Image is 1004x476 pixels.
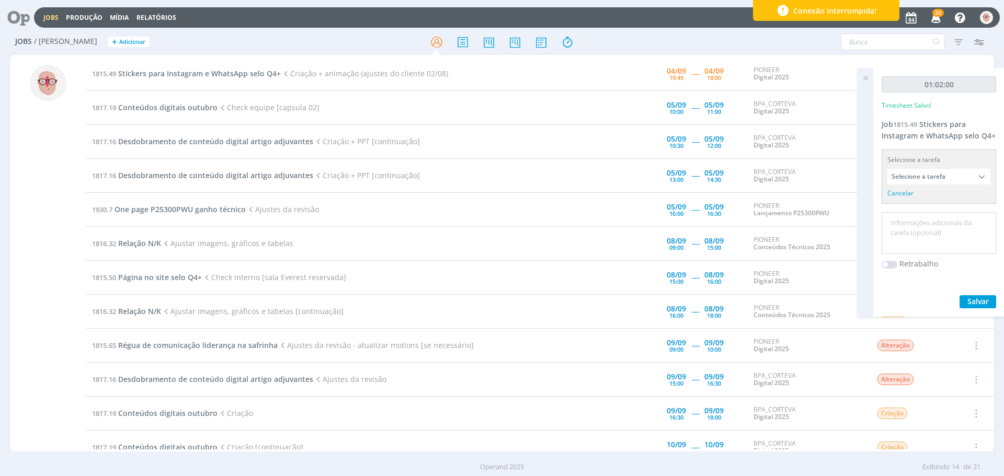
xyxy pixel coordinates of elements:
span: 1817.19 [92,103,116,112]
div: 09:00 [669,346,683,352]
span: Criação + PPT [continuação] [313,136,420,146]
span: Alteração [877,374,914,385]
div: 09/09 [667,373,686,380]
span: + [112,37,117,48]
span: Relação N/K [118,306,161,316]
div: 04/09 [704,67,724,75]
span: 1930.7 [92,205,112,214]
a: 1815.50Página no site selo Q4+ [92,272,202,282]
span: Criação + PPT [continuação] [313,170,420,180]
span: 1815.50 [92,273,116,282]
div: BPA_CORTEVA [754,406,861,421]
span: Régua de comunicação liderança na safrinha [118,340,278,350]
div: 04/09 [667,67,686,75]
a: Relatórios [136,13,176,22]
span: ----- [691,68,699,78]
span: 1817.19 [92,409,116,418]
span: Ajustar imagens, gráficos e tabelas [continuação] [161,306,344,316]
div: PIONEER [754,304,861,319]
a: 1817.16Desdobramento de conteúdo digital artigo adjuvantes [92,136,313,146]
span: Conteúdos digitais outubro [118,102,218,112]
button: A [979,8,994,27]
div: BPA_CORTEVA [754,134,861,149]
span: Ajustes da revisão [246,204,319,214]
a: Mídia [110,13,129,22]
span: ----- [691,408,699,418]
span: Criação + animação (ajustes do cliente 02/08) [281,68,448,78]
label: Retrabalho [899,258,938,269]
div: 10/09 [667,441,686,448]
span: 1815.49 [893,120,917,129]
div: 18:00 [707,414,721,420]
div: 16:00 [669,211,683,216]
button: Salvar [960,295,996,308]
span: 1817.16 [92,137,116,146]
a: 1817.19Conteúdos digitais outubro [92,102,218,112]
div: Selecione a tarefa [887,155,990,165]
span: Adicionar [119,39,145,45]
div: 12:00 [707,143,721,148]
div: 09/09 [704,407,724,414]
span: ----- [691,442,699,452]
div: 08/09 [667,271,686,278]
div: 05/09 [704,135,724,143]
span: Conexão interrompida! [793,5,876,16]
span: Desdobramento de conteúdo digital artigo adjuvantes [118,374,313,384]
a: Conteúdos Técnicos 2025 [754,242,830,251]
span: ----- [691,272,699,282]
div: 08/09 [667,305,686,312]
span: 1816.32 [92,239,116,248]
a: Lançamento P25300PWU [754,208,829,217]
span: Conteúdos digitais outubro [118,442,218,452]
a: Digital 2025 [754,73,789,82]
div: 09:00 [669,448,683,454]
span: ----- [691,136,699,146]
span: Stickers para Instagram e WhatsApp selo Q4+ [118,68,281,78]
div: 16:00 [669,312,683,318]
span: 1817.19 [92,443,116,452]
a: 1817.16Desdobramento de conteúdo digital artigo adjuvantes [92,170,313,180]
a: Digital 2025 [754,107,789,115]
div: 15:00 [669,380,683,386]
div: 12:00 [707,448,721,454]
span: 1817.16 [92,171,116,180]
div: 16:30 [707,380,721,386]
div: 05/09 [704,169,724,177]
span: Desdobramento de conteúdo digital artigo adjuvantes [118,170,313,180]
span: Ajustar imagens, gráficos e tabelas [161,238,293,248]
span: Criação [877,442,907,453]
a: 1817.16Desdobramento de conteúdo digital artigo adjuvantes [92,374,313,384]
a: 1815.49Stickers para Instagram e WhatsApp selo Q4+ [92,68,281,78]
div: BPA_CORTEVA [754,372,861,387]
span: Salvar [967,296,989,306]
button: 30 [925,8,946,27]
div: 05/09 [704,101,724,109]
div: 10:30 [669,143,683,148]
div: 15:00 [669,278,683,284]
div: 14:30 [707,177,721,182]
span: ----- [691,306,699,316]
div: 10/09 [704,441,724,448]
button: Mídia [107,14,132,22]
img: A [30,65,66,101]
a: 1815.65Régua de comunicação liderança na safrinha [92,340,278,350]
a: Job1815.49Stickers para Instagram e WhatsApp selo Q4+ [882,119,996,141]
span: 30 [932,9,944,17]
a: Digital 2025 [754,412,789,421]
a: 1817.19Conteúdos digitais outubro [92,442,218,452]
div: 13:00 [669,177,683,182]
div: PIONEER [754,338,861,353]
span: Página no site selo Q4+ [118,272,202,282]
div: BPA_CORTEVA [754,168,861,183]
span: ----- [691,340,699,350]
div: 09/09 [704,339,724,346]
a: 1817.19Conteúdos digitais outubro [92,408,218,418]
div: PIONEER [754,270,861,285]
button: Relatórios [133,14,179,22]
a: Digital 2025 [754,276,789,285]
a: Conteúdos Técnicos 2025 [754,310,830,319]
div: BPA_CORTEVA [754,440,861,455]
span: One page P25300PWU ganho técnico [115,204,246,214]
span: Jobs [15,37,32,46]
div: 05/09 [667,169,686,177]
